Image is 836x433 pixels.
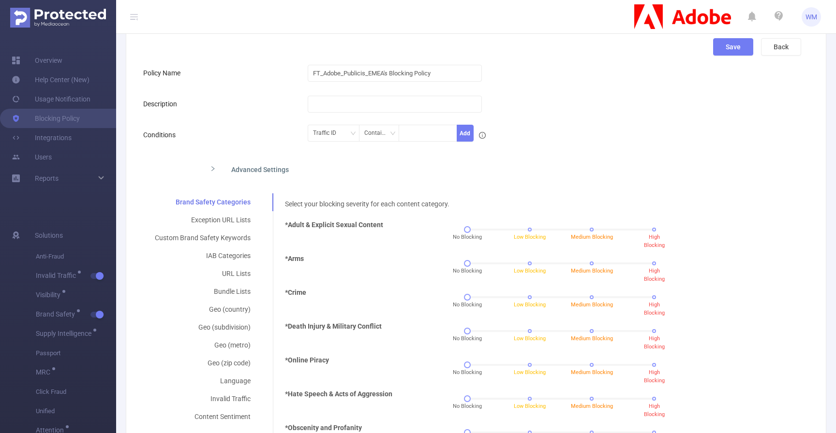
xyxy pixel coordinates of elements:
a: Users [12,147,52,167]
span: Invalid Traffic [36,272,79,279]
span: High Blocking [644,369,665,384]
i: icon: info-circle [479,132,486,139]
a: Reports [35,169,59,188]
button: Back [761,38,801,56]
img: Protected Media [10,8,106,28]
a: Help Center (New) [12,70,90,89]
span: High Blocking [644,335,665,350]
label: Description [143,100,182,108]
div: Custom Brand Safety Keywords [143,229,262,247]
span: Supply Intelligence [36,330,95,337]
a: Blocking Policy [12,109,80,128]
span: No Blocking [453,267,482,275]
div: Bundle Lists [143,283,262,301]
span: Unified [36,402,116,421]
button: Save [713,38,753,56]
b: *Crime [285,289,306,296]
div: Language [143,372,262,390]
div: IAB Categories [143,247,262,265]
span: High Blocking [644,403,665,418]
span: MRC [36,369,54,375]
span: Medium Blocking [571,403,613,409]
span: No Blocking [453,369,482,377]
b: *Death Injury & Military Conflict [285,322,382,330]
span: Low Blocking [514,234,546,240]
div: Brand Safety Categories [143,193,262,211]
span: Low Blocking [514,369,546,375]
span: Medium Blocking [571,234,613,240]
b: *Obscenity and Profanity [285,424,362,432]
label: Conditions [143,131,180,139]
a: Usage Notification [12,89,90,109]
span: No Blocking [453,403,482,411]
span: Medium Blocking [571,302,613,308]
span: Passport [36,344,116,363]
span: High Blocking [644,302,665,316]
div: URL Lists [143,265,262,283]
div: icon: rightAdvanced Settings [202,159,597,179]
span: Brand Safety [36,311,78,318]
span: No Blocking [453,233,482,242]
div: Invalid Traffic [143,390,262,408]
span: Low Blocking [514,268,546,274]
b: *Arms [285,255,304,262]
span: Low Blocking [514,335,546,342]
span: Medium Blocking [571,335,613,342]
b: *Online Piracy [285,356,329,364]
i: icon: down [390,130,396,137]
div: Contains [364,125,394,141]
span: No Blocking [453,301,482,309]
span: Visibility [36,291,64,298]
label: Policy Name [143,69,185,77]
div: Traffic ID [313,125,343,141]
span: Low Blocking [514,403,546,409]
a: Overview [12,51,62,70]
span: Solutions [35,226,63,245]
span: Medium Blocking [571,268,613,274]
div: Geo (country) [143,301,262,318]
span: Medium Blocking [571,369,613,375]
div: Geo (zip code) [143,354,262,372]
span: Reports [35,174,59,182]
div: Exception URL Lists [143,211,262,229]
span: Click Fraud [36,382,116,402]
button: Add [457,125,474,142]
span: No Blocking [453,335,482,343]
div: Geo (metro) [143,336,262,354]
i: icon: down [350,130,356,137]
div: Content Sentiment [143,408,262,426]
a: Integrations [12,128,72,147]
span: High Blocking [644,268,665,282]
span: Anti-Fraud [36,247,116,266]
b: *Adult & Explicit Sexual Content [285,221,383,229]
b: *Hate Speech & Acts of Aggression [285,390,392,398]
i: icon: right [210,166,216,172]
div: Geo (subdivision) [143,318,262,336]
span: WM [806,7,817,27]
span: Low Blocking [514,302,546,308]
span: High Blocking [644,234,665,248]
